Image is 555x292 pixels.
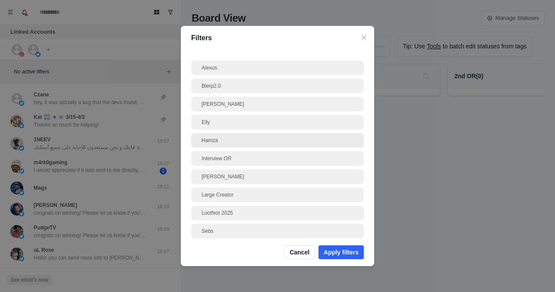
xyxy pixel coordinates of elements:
div: Elly [202,118,353,126]
button: Cancel [284,245,315,259]
div: [PERSON_NAME] [202,100,353,108]
div: Lootfest 2025 [202,209,353,217]
div: Hamza [202,136,353,144]
div: Large Creator [202,191,353,199]
div: [PERSON_NAME] [202,173,353,181]
button: Apply filters [318,245,364,259]
div: Interview OR [202,155,353,162]
div: Alexus [202,64,353,72]
div: Blerp2.0 [202,82,353,90]
p: Filters [191,33,364,43]
div: Sebs [202,227,353,235]
button: Close [359,32,369,43]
